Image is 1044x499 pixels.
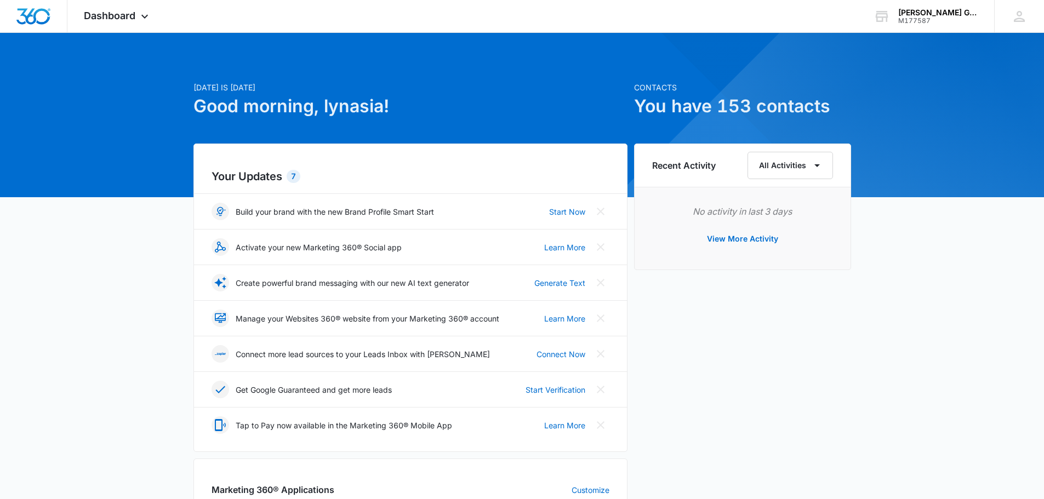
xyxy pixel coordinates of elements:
a: Customize [572,484,609,496]
p: Contacts [634,82,851,93]
h1: You have 153 contacts [634,93,851,119]
p: Manage your Websites 360® website from your Marketing 360® account [236,313,499,324]
a: Generate Text [534,277,585,289]
h6: Recent Activity [652,159,716,172]
button: Close [592,416,609,434]
h2: Marketing 360® Applications [212,483,334,496]
button: Close [592,381,609,398]
p: Get Google Guaranteed and get more leads [236,384,392,395]
p: Tap to Pay now available in the Marketing 360® Mobile App [236,420,452,431]
div: 7 [287,170,300,183]
button: View More Activity [696,226,789,252]
h2: Your Updates [212,168,609,185]
p: Activate your new Marketing 360® Social app [236,242,402,253]
a: Learn More [544,242,585,253]
button: Close [592,309,609,327]
h1: Good morning, lynasia! [193,93,627,119]
button: Close [592,345,609,363]
button: Close [592,203,609,220]
a: Start Now [549,206,585,217]
button: All Activities [748,152,833,179]
button: Close [592,238,609,256]
div: account name [898,8,978,17]
p: Connect more lead sources to your Leads Inbox with [PERSON_NAME] [236,348,490,360]
p: [DATE] is [DATE] [193,82,627,93]
a: Learn More [544,420,585,431]
div: account id [898,17,978,25]
span: Dashboard [84,10,135,21]
a: Learn More [544,313,585,324]
a: Connect Now [537,348,585,360]
a: Start Verification [526,384,585,395]
p: Create powerful brand messaging with our new AI text generator [236,277,469,289]
button: Close [592,274,609,291]
p: Build your brand with the new Brand Profile Smart Start [236,206,434,217]
p: No activity in last 3 days [652,205,833,218]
